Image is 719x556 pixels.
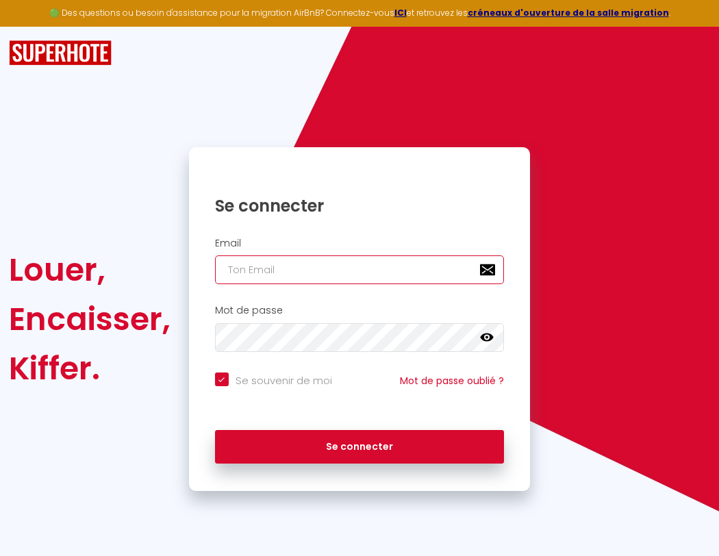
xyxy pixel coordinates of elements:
[9,245,171,294] div: Louer,
[468,7,669,18] a: créneaux d'ouverture de la salle migration
[215,195,505,216] h1: Se connecter
[215,238,505,249] h2: Email
[215,255,505,284] input: Ton Email
[394,7,407,18] a: ICI
[9,294,171,344] div: Encaisser,
[215,430,505,464] button: Se connecter
[11,5,52,47] button: Ouvrir le widget de chat LiveChat
[9,344,171,393] div: Kiffer.
[400,374,504,388] a: Mot de passe oublié ?
[9,40,112,66] img: SuperHote logo
[215,305,505,316] h2: Mot de passe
